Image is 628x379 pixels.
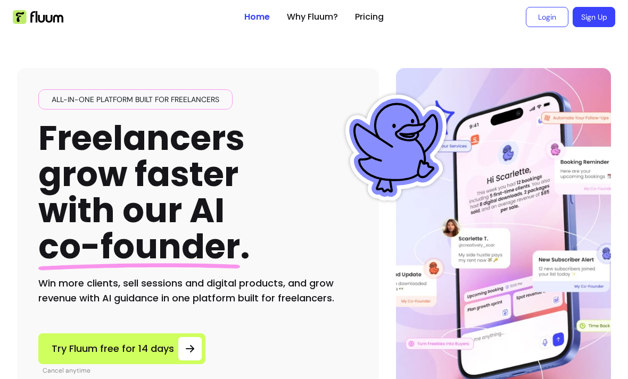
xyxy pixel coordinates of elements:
a: Home [244,11,270,23]
a: Sign Up [573,7,615,27]
a: Login [526,7,568,27]
a: Try Fluum free for 14 days [38,333,205,364]
p: Cancel anytime [43,366,205,375]
span: co-founder [38,223,240,270]
a: Why Fluum? [287,11,338,23]
span: All-in-one platform built for freelancers [47,94,224,105]
span: Try Fluum free for 14 days [52,341,174,356]
img: Fluum Duck sticker [343,95,449,201]
h1: Freelancers grow faster with our AI . [38,120,250,265]
img: Fluum Logo [13,10,63,24]
a: Pricing [355,11,384,23]
h2: Win more clients, sell sessions and digital products, and grow revenue with AI guidance in one pl... [38,276,358,306]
